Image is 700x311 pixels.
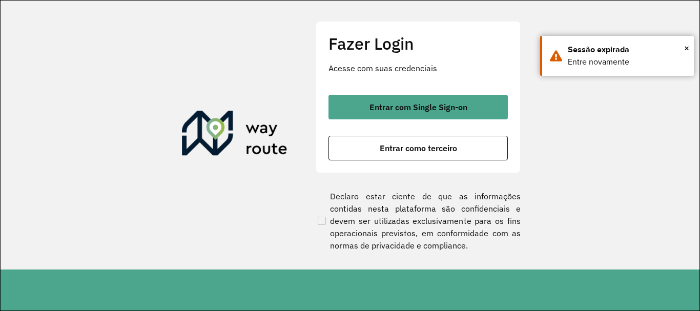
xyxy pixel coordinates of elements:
div: Entre novamente [568,56,686,68]
button: button [328,95,508,119]
span: × [684,40,689,56]
button: button [328,136,508,160]
div: Sessão expirada [568,44,686,56]
span: Entrar com Single Sign-on [369,103,467,111]
label: Declaro estar ciente de que as informações contidas nesta plataforma são confidenciais e devem se... [316,190,521,252]
button: Close [684,40,689,56]
p: Acesse com suas credenciais [328,62,508,74]
img: Roteirizador AmbevTech [182,111,287,160]
span: Entrar como terceiro [380,144,457,152]
h2: Fazer Login [328,34,508,53]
